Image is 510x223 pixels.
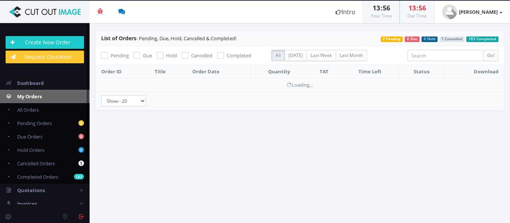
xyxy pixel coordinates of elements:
span: Completed Orders [17,173,58,180]
span: 2 Pending [381,36,403,42]
span: Quantity [268,68,290,75]
th: TAT [307,65,341,79]
span: 0 Hold [422,36,438,42]
th: Status [399,65,444,79]
label: All [271,50,285,61]
span: 13 [408,3,416,12]
a: Request Quotation [6,51,84,63]
th: Order Date [187,65,251,79]
span: 0 Due [405,36,420,42]
td: Loading... [96,78,504,91]
span: 56 [383,3,390,12]
b: 2 [78,120,84,126]
span: - Pending, Due, Hold, Cancelled & Completed! [101,35,236,42]
a: Intro [328,1,363,23]
span: 56 [419,3,426,12]
input: Go! [483,50,498,61]
b: 1 [78,160,84,166]
th: Order ID [96,65,149,79]
span: : [380,3,383,12]
span: My Orders [17,93,42,100]
span: Invoices [17,200,37,207]
span: 1 Cancelled [439,36,465,42]
a: Create New Order [6,36,84,49]
strong: [PERSON_NAME] [459,9,498,15]
span: List of Orders [101,35,136,42]
span: 183 Completed [466,36,498,42]
span: Cancelled [191,52,212,59]
small: Our Time [407,13,427,19]
span: Hold Orders [17,147,44,153]
b: 183 [74,174,84,179]
span: Cancelled Orders [17,160,55,167]
b: 0 [78,134,84,139]
img: Cut Out Image [6,6,84,17]
label: [DATE] [284,50,307,61]
label: Last Week [307,50,336,61]
input: Search [407,50,483,61]
span: Due Orders [17,133,43,140]
span: Completed [227,52,251,59]
span: Due [143,52,152,59]
a: [PERSON_NAME] [435,1,510,23]
th: Title [149,65,186,79]
span: Hold [166,52,177,59]
b: 0 [78,147,84,153]
small: Your Time [371,13,392,19]
label: Last Month [336,50,367,61]
span: Quotations [17,187,45,194]
th: Time Left [341,65,399,79]
span: Pending Orders [17,120,52,127]
span: All Orders [17,106,39,113]
span: : [416,3,419,12]
img: user_default.jpg [442,4,457,19]
span: 13 [373,3,380,12]
th: Download [444,65,504,79]
span: Dashboard [17,80,44,86]
span: Pending [111,52,129,59]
